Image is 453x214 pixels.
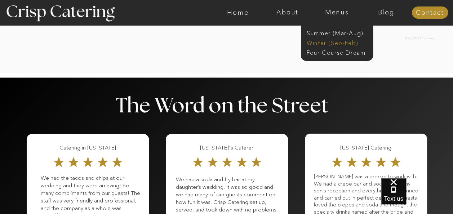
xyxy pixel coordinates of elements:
a: About [263,9,312,16]
a: Winter (Sep-Feb) [307,39,366,46]
p: The Word on the Street [116,96,338,117]
h3: [US_STATE] Catering [316,144,416,152]
iframe: podium webchat widget bubble [381,178,453,214]
a: Menus [312,9,361,16]
h3: [US_STATE]'s Caterer [177,144,277,152]
a: Four Course Dream [307,49,371,55]
a: Contact [412,9,448,17]
a: Home [213,9,263,16]
a: Summer (Mar-Aug) [307,29,371,36]
h3: Catering in [US_STATE] [37,144,138,152]
a: Blog [361,9,411,16]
